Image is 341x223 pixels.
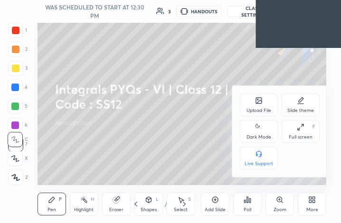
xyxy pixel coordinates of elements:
div: Live Support [245,161,273,166]
div: F [313,124,315,129]
div: Full screen [289,135,313,139]
div: Slide theme [287,108,314,113]
div: Dark Mode [246,135,271,139]
div: Upload File [246,108,271,113]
